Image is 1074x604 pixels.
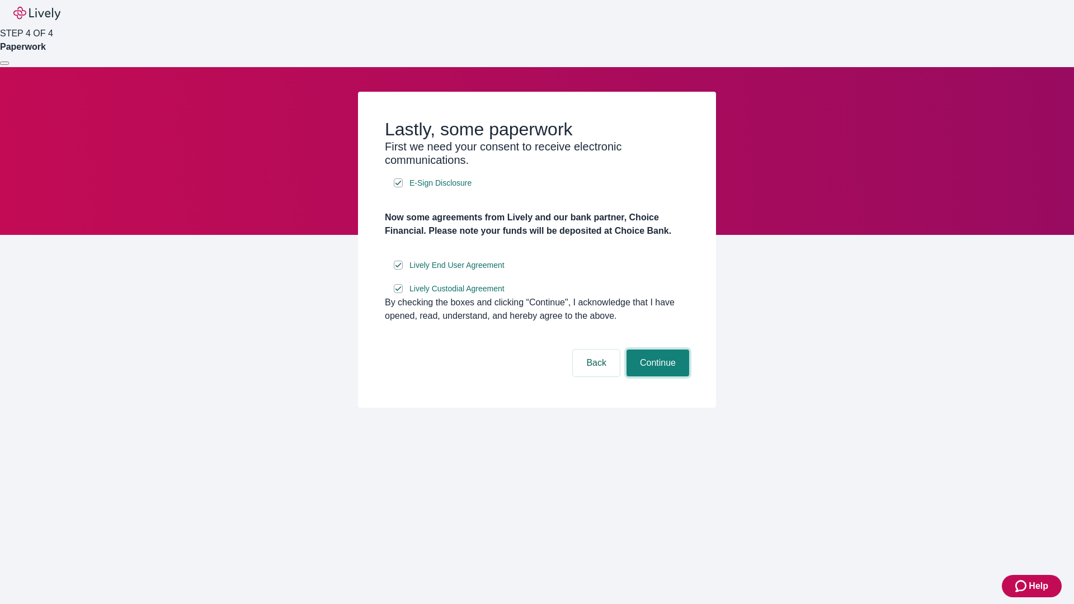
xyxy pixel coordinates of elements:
span: Lively Custodial Agreement [409,283,505,295]
button: Continue [626,350,689,376]
span: Help [1029,579,1048,593]
a: e-sign disclosure document [407,282,507,296]
a: e-sign disclosure document [407,176,474,190]
img: Lively [13,7,60,20]
span: Lively End User Agreement [409,259,505,271]
h2: Lastly, some paperwork [385,119,689,140]
a: e-sign disclosure document [407,258,507,272]
span: E-Sign Disclosure [409,177,472,189]
button: Zendesk support iconHelp [1002,575,1062,597]
button: Back [573,350,620,376]
svg: Zendesk support icon [1015,579,1029,593]
h4: Now some agreements from Lively and our bank partner, Choice Financial. Please note your funds wi... [385,211,689,238]
div: By checking the boxes and clicking “Continue", I acknowledge that I have opened, read, understand... [385,296,689,323]
h3: First we need your consent to receive electronic communications. [385,140,689,167]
